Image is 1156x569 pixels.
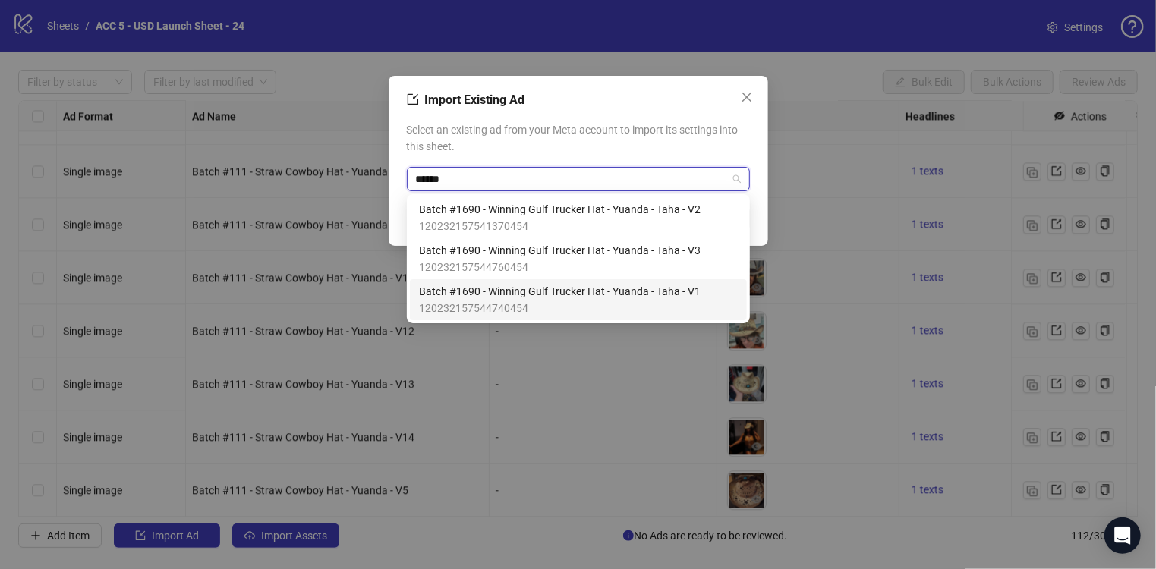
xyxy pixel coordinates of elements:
[419,201,701,218] span: Batch #1690 - Winning Gulf Trucker Hat - Yuanda - Taha - V2
[735,85,759,109] button: Close
[419,283,701,300] span: Batch #1690 - Winning Gulf Trucker Hat - Yuanda - Taha - V1
[1104,517,1141,554] div: Open Intercom Messenger
[419,300,701,316] span: 120232157544740454
[410,197,747,238] div: Batch #1690 - Winning Gulf Trucker Hat - Yuanda - Taha - V2
[425,93,525,107] span: Import Existing Ad
[410,279,747,320] div: Batch #1690 - Winning Gulf Trucker Hat - Yuanda - Taha - V1
[419,259,701,275] span: 120232157544760454
[407,121,750,155] span: Select an existing ad from your Meta account to import its settings into this sheet.
[410,238,747,279] div: Batch #1690 - Winning Gulf Trucker Hat - Yuanda - Taha - V3
[407,93,419,105] span: import
[419,242,701,259] span: Batch #1690 - Winning Gulf Trucker Hat - Yuanda - Taha - V3
[419,218,701,234] span: 120232157541370454
[741,91,753,103] span: close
